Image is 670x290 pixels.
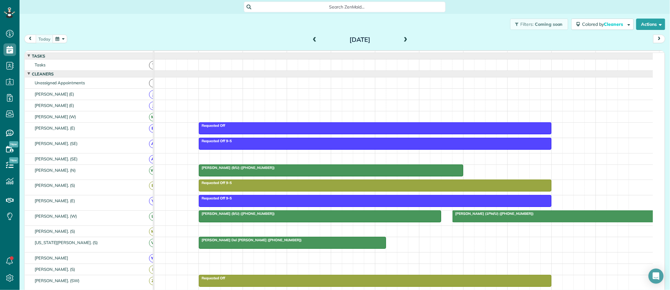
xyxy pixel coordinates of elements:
[149,227,158,236] span: M(
[149,90,158,99] span: J(
[149,61,158,70] span: T
[596,52,607,57] span: 6pm
[33,114,77,119] span: [PERSON_NAME] (W)
[636,19,665,30] button: Actions
[419,52,430,57] span: 2pm
[9,141,18,148] span: New
[33,229,76,234] span: [PERSON_NAME]. (S)
[199,52,211,57] span: 9am
[33,278,81,283] span: [PERSON_NAME]. (SW)
[649,269,664,284] div: Open Intercom Messenger
[154,52,166,57] span: 8am
[33,125,76,131] span: [PERSON_NAME]. (E)
[33,267,76,272] span: [PERSON_NAME]. (S)
[149,79,158,87] span: !
[24,35,36,43] button: prev
[199,276,226,280] span: Requested Off
[149,155,158,164] span: A(
[199,139,232,143] span: Requested Off 9-5
[243,52,257,57] span: 10am
[33,255,70,260] span: [PERSON_NAME]
[33,198,76,203] span: [PERSON_NAME]. (E)
[521,21,534,27] span: Filters:
[149,102,158,110] span: J(
[149,113,158,121] span: M(
[582,21,626,27] span: Colored by
[149,277,158,285] span: Z(
[508,52,519,57] span: 4pm
[33,214,78,219] span: [PERSON_NAME]. (W)
[33,168,77,173] span: [PERSON_NAME]. (N)
[199,165,275,170] span: [PERSON_NAME] (9/U) ([PHONE_NUMBER])
[321,36,400,43] h2: [DATE]
[199,181,232,185] span: Requested Off 9-5
[33,80,86,85] span: Unassigned Appointments
[375,52,386,57] span: 1pm
[149,197,158,205] span: Y(
[149,265,158,274] span: I(
[287,52,301,57] span: 11am
[149,239,158,247] span: V(
[33,240,99,245] span: [US_STATE][PERSON_NAME]. (S)
[149,181,158,190] span: B(
[552,52,563,57] span: 5pm
[33,103,75,108] span: [PERSON_NAME] (E)
[571,19,634,30] button: Colored byCleaners
[604,21,624,27] span: Cleaners
[31,53,46,59] span: Tasks
[199,196,232,200] span: Requested Off 9-5
[33,183,76,188] span: [PERSON_NAME]. (S)
[199,123,226,128] span: Requested Off
[149,124,158,133] span: B(
[33,141,79,146] span: [PERSON_NAME]. (SE)
[31,71,55,76] span: Cleaners
[149,212,158,221] span: L(
[331,52,345,57] span: 12pm
[199,238,302,242] span: [PERSON_NAME] Del [PERSON_NAME] ([PHONE_NUMBER])
[653,35,665,43] button: next
[33,92,75,97] span: [PERSON_NAME] (E)
[452,211,534,216] span: [PERSON_NAME] (1PM/U) ([PHONE_NUMBER])
[149,166,158,175] span: W(
[149,140,158,148] span: A(
[9,157,18,164] span: New
[33,62,47,67] span: Tasks
[464,52,475,57] span: 3pm
[36,35,53,43] button: today
[149,254,158,263] span: YC
[33,156,79,161] span: [PERSON_NAME]. (SE)
[199,211,275,216] span: [PERSON_NAME] (9/U) ([PHONE_NUMBER])
[535,21,563,27] span: Coming soon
